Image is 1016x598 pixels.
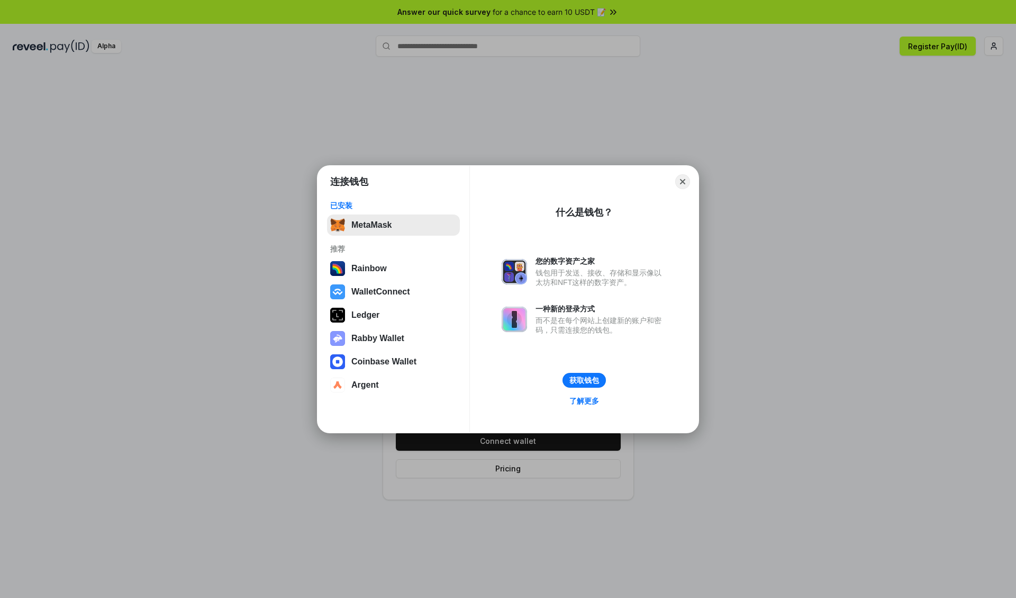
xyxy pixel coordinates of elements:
[351,357,416,367] div: Coinbase Wallet
[351,334,404,343] div: Rabby Wallet
[563,394,605,408] a: 了解更多
[330,308,345,323] img: svg+xml,%3Csvg%20xmlns%3D%22http%3A%2F%2Fwww.w3.org%2F2000%2Fsvg%22%20width%3D%2228%22%20height%3...
[327,351,460,372] button: Coinbase Wallet
[330,378,345,392] img: svg+xml,%3Csvg%20width%3D%2228%22%20height%3D%2228%22%20viewBox%3D%220%200%2028%2028%22%20fill%3D...
[327,328,460,349] button: Rabby Wallet
[330,331,345,346] img: svg+xml,%3Csvg%20xmlns%3D%22http%3A%2F%2Fwww.w3.org%2F2000%2Fsvg%22%20fill%3D%22none%22%20viewBox...
[569,376,599,385] div: 获取钱包
[351,220,392,230] div: MetaMask
[351,310,379,320] div: Ledger
[327,374,460,396] button: Argent
[330,218,345,233] img: svg+xml,%3Csvg%20fill%3D%22none%22%20height%3D%2233%22%20viewBox%3D%220%200%2035%2033%22%20width%...
[327,258,460,279] button: Rainbow
[536,316,667,335] div: 而不是在每个网站上创建新的账户和密码，只需连接您的钱包。
[351,264,387,273] div: Rainbow
[563,373,606,388] button: 获取钱包
[351,287,410,297] div: WalletConnect
[351,380,379,390] div: Argent
[330,354,345,369] img: svg+xml,%3Csvg%20width%3D%2228%22%20height%3D%2228%22%20viewBox%3D%220%200%2028%2028%22%20fill%3D...
[556,206,613,219] div: 什么是钱包？
[675,174,690,189] button: Close
[330,201,457,210] div: 已安装
[330,244,457,254] div: 推荐
[327,281,460,302] button: WalletConnect
[502,259,527,284] img: svg+xml,%3Csvg%20xmlns%3D%22http%3A%2F%2Fwww.w3.org%2F2000%2Fsvg%22%20fill%3D%22none%22%20viewBox...
[330,175,368,188] h1: 连接钱包
[569,396,599,406] div: 了解更多
[536,304,667,314] div: 一种新的登录方式
[502,307,527,332] img: svg+xml,%3Csvg%20xmlns%3D%22http%3A%2F%2Fwww.w3.org%2F2000%2Fsvg%22%20fill%3D%22none%22%20viewBox...
[536,256,667,266] div: 您的数字资产之家
[327,215,460,236] button: MetaMask
[536,268,667,287] div: 钱包用于发送、接收、存储和显示像以太坊和NFT这样的数字资产。
[327,305,460,326] button: Ledger
[330,261,345,276] img: svg+xml,%3Csvg%20width%3D%22120%22%20height%3D%22120%22%20viewBox%3D%220%200%20120%20120%22%20fil...
[330,284,345,299] img: svg+xml,%3Csvg%20width%3D%2228%22%20height%3D%2228%22%20viewBox%3D%220%200%2028%2028%22%20fill%3D...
